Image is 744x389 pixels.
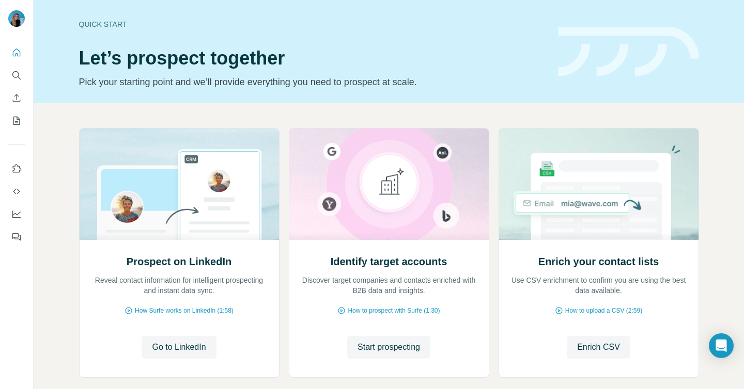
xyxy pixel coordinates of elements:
[8,89,25,107] button: Enrich CSV
[300,275,478,296] p: Discover target companies and contacts enriched with B2B data and insights.
[79,19,546,29] div: Quick start
[8,205,25,223] button: Dashboard
[348,306,440,315] span: How to prospect with Surfe (1:30)
[152,341,206,353] span: Go to LinkedIn
[538,254,659,269] h2: Enrich your contact lists
[8,182,25,201] button: Use Surfe API
[79,48,546,69] h1: Let’s prospect together
[347,336,430,359] button: Start prospecting
[565,306,642,315] span: How to upload a CSV (2:59)
[558,27,699,77] img: banner
[127,254,231,269] h2: Prospect on LinkedIn
[8,228,25,246] button: Feedback
[8,159,25,178] button: Use Surfe on LinkedIn
[90,275,269,296] p: Reveal contact information for intelligent prospecting and instant data sync.
[289,128,489,240] img: Identify target accounts
[79,75,546,89] p: Pick your starting point and we’ll provide everything you need to prospect at scale.
[8,43,25,62] button: Quick start
[567,336,630,359] button: Enrich CSV
[135,306,234,315] span: How Surfe works on LinkedIn (1:58)
[331,254,447,269] h2: Identify target accounts
[79,128,280,240] img: Prospect on LinkedIn
[499,128,699,240] img: Enrich your contact lists
[358,341,420,353] span: Start prospecting
[8,111,25,130] button: My lists
[8,10,25,27] img: Avatar
[509,275,688,296] p: Use CSV enrichment to confirm you are using the best data available.
[709,333,734,358] div: Open Intercom Messenger
[8,66,25,85] button: Search
[577,341,620,353] span: Enrich CSV
[142,336,216,359] button: Go to LinkedIn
